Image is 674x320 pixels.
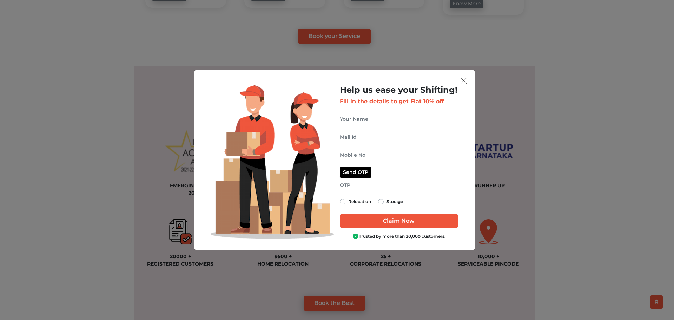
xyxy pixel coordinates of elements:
[211,85,334,239] img: Lead Welcome Image
[340,214,458,228] input: Claim Now
[386,197,403,206] label: Storage
[340,233,458,240] div: Trusted by more than 20,000 customers.
[461,78,467,84] img: exit
[340,179,458,191] input: OTP
[340,149,458,161] input: Mobile No
[340,113,458,125] input: Your Name
[340,167,371,178] button: Send OTP
[340,98,458,105] h3: Fill in the details to get Flat 10% off
[340,85,458,95] h2: Help us ease your Shifting!
[348,197,371,206] label: Relocation
[340,131,458,143] input: Mail Id
[352,233,359,240] img: Boxigo Customer Shield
